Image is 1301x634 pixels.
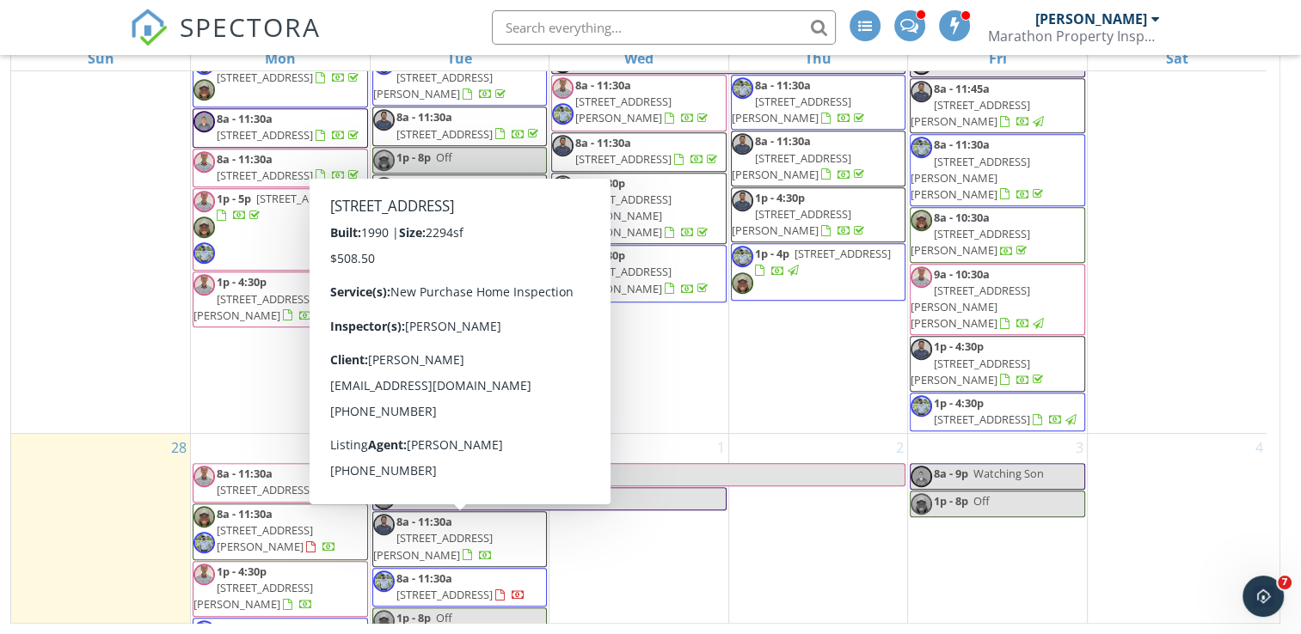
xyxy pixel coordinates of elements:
img: 5852373221216282116.jpeg [552,273,574,295]
div: Marathon Property Inspectors [988,27,1160,45]
img: 5852373221216282116.jpeg [193,506,215,527]
a: 8a - 11:30a [STREET_ADDRESS] [551,132,727,171]
span: Watching Son [973,466,1044,481]
img: 5852373221216282116.jpeg [552,201,574,223]
span: [STREET_ADDRESS][PERSON_NAME] [193,291,313,323]
a: 1p - 4:30p [STREET_ADDRESS] [396,273,542,305]
a: 1p - 4:30p [STREET_ADDRESS][PERSON_NAME][PERSON_NAME] [551,173,727,245]
span: 8a - 11:30a [396,570,452,586]
span: 8a - 11:30a [396,514,452,529]
span: 7 [1278,576,1292,589]
span: 1p - 4:30p [217,564,267,579]
a: 8a - 11:30a [STREET_ADDRESS] [372,107,548,145]
a: 1p - 4:30p [STREET_ADDRESS][PERSON_NAME][PERSON_NAME] [575,175,711,241]
a: 2p - 5:30p [STREET_ADDRESS][PERSON_NAME] [372,310,548,366]
img: matthew.jpg [373,313,395,334]
a: 1p - 4:30p [STREET_ADDRESS][PERSON_NAME] [551,245,727,302]
a: 8a - 11:30a [STREET_ADDRESS] [575,135,721,167]
img: matthew.jpg [732,246,753,267]
a: 8a - 11:30a [STREET_ADDRESS] [193,463,368,502]
img: mt_headshot_mar_2023.jpg [552,77,574,99]
span: [STREET_ADDRESS][PERSON_NAME] [373,530,493,562]
a: 1p - 4:30p [STREET_ADDRESS][PERSON_NAME] [911,338,1046,387]
a: 8a - 11:30a [STREET_ADDRESS] [396,570,525,602]
a: Saturday [1163,46,1192,70]
span: 8a - 8p [396,464,433,485]
img: cbfaa30a18bf4db0aa7eb345f882e5bb.jpeg [911,466,932,487]
a: Go to September 30, 2025 [526,434,549,461]
img: 5852373221216282116.jpeg [911,210,932,231]
img: matthew.jpg [732,77,753,99]
a: 1p - 4:30p 1681 Cavalry Ln, [GEOGRAPHIC_DATA] [372,214,548,270]
span: 1p - 8p [396,610,431,625]
img: preston.jpg [373,177,395,198]
img: matthew.jpg [911,395,932,417]
a: Friday [985,46,1010,70]
a: 1p - 4:30p [STREET_ADDRESS][PERSON_NAME] [193,561,368,617]
span: [STREET_ADDRESS][PERSON_NAME] [911,226,1030,258]
span: 8a - 11:30a [575,77,631,93]
a: 8a - 11:30a [STREET_ADDRESS][PERSON_NAME] [373,514,493,562]
a: 1p - 4:30p [STREET_ADDRESS] [934,395,1079,427]
td: Go to September 26, 2025 [908,21,1088,433]
img: preston.jpg [911,81,932,102]
span: 1p - 4:30p [575,175,625,191]
td: Go to September 23, 2025 [370,21,549,433]
span: [STREET_ADDRESS][PERSON_NAME] [911,356,1030,387]
span: 1p - 4:30p [217,274,267,290]
a: 8a - 11:30a [STREET_ADDRESS] [217,151,362,183]
a: 8a - 11:30a [STREET_ADDRESS][PERSON_NAME] [217,506,336,554]
a: [STREET_ADDRESS] [217,53,362,85]
img: preston.jpg [732,133,753,155]
span: Off [436,149,452,165]
img: mt_headshot_mar_2023.jpg [193,564,215,585]
span: 1p - 4:30p [934,338,984,354]
span: [STREET_ADDRESS][PERSON_NAME][PERSON_NAME] [911,283,1030,331]
img: preston.jpg [373,514,395,535]
a: [STREET_ADDRESS] [193,51,368,107]
span: [STREET_ADDRESS] [217,482,313,497]
img: mt_headshot_mar_2023.jpg [373,464,395,485]
a: 8a - 11:30a [STREET_ADDRESS][PERSON_NAME] [731,75,906,131]
a: 8a - 11:30a [STREET_ADDRESS][PERSON_NAME] [551,75,727,131]
input: Search everything... [492,10,836,45]
span: [STREET_ADDRESS] [575,151,672,167]
span: 8a - 11:30a [934,137,990,152]
img: matthew.jpg [193,532,215,553]
span: [STREET_ADDRESS][PERSON_NAME] [193,580,313,612]
img: 5852373221216282116.jpeg [193,216,215,238]
img: mt_headshot_mar_2023.jpg [193,274,215,296]
span: [STREET_ADDRESS][PERSON_NAME] [373,329,493,361]
img: matthew.jpg [552,103,574,125]
span: 8a - 11:30a [575,135,631,150]
a: 1p - 4:30p [STREET_ADDRESS][PERSON_NAME] [910,336,1085,392]
a: 8a - 11:30a [STREET_ADDRESS] [217,111,362,143]
a: 1p - 5p [STREET_ADDRESS] [193,188,368,271]
img: preston.jpg [373,109,395,131]
a: 2p - 5:30p [STREET_ADDRESS][PERSON_NAME] [373,313,509,361]
img: preston.jpg [911,338,932,360]
span: 8a - 11:30a [396,109,452,125]
span: 1681 Cavalry Ln, [GEOGRAPHIC_DATA] [396,216,532,248]
a: 8a - 11:30a [STREET_ADDRESS] [193,149,368,187]
a: 8a - 11:30a [STREET_ADDRESS][PERSON_NAME] [731,131,906,186]
span: 8a - 11:45a [934,81,990,96]
a: 8a - 11:30a [STREET_ADDRESS][PERSON_NAME] [732,77,868,125]
span: [STREET_ADDRESS] [396,126,493,142]
span: [STREET_ADDRESS][PERSON_NAME] [217,522,313,554]
a: 8a - 11:45a [STREET_ADDRESS][PERSON_NAME] [911,81,1046,129]
img: matthew.jpg [193,242,215,264]
span: 1p - 4p [755,246,789,261]
a: SPECTORA [130,23,321,59]
a: 1p - 4:30p [STREET_ADDRESS][PERSON_NAME] [575,247,711,296]
a: Go to September 28, 2025 [168,434,190,461]
img: cbfaa30a18bf4db0aa7eb345f882e5bb.jpeg [373,488,395,509]
a: 1p - 4p [STREET_ADDRESS] [755,246,891,277]
span: [STREET_ADDRESS] [217,127,313,143]
span: [STREET_ADDRESS] [256,191,353,206]
span: 8a - 10:30a [934,210,990,225]
a: 9a - 10:30a [STREET_ADDRESS][PERSON_NAME][PERSON_NAME] [911,266,1046,332]
span: 1p - 4:30p [934,395,984,411]
a: 8a - 11:30a [STREET_ADDRESS][PERSON_NAME] [193,503,368,560]
span: MT Out of Town [436,465,519,480]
